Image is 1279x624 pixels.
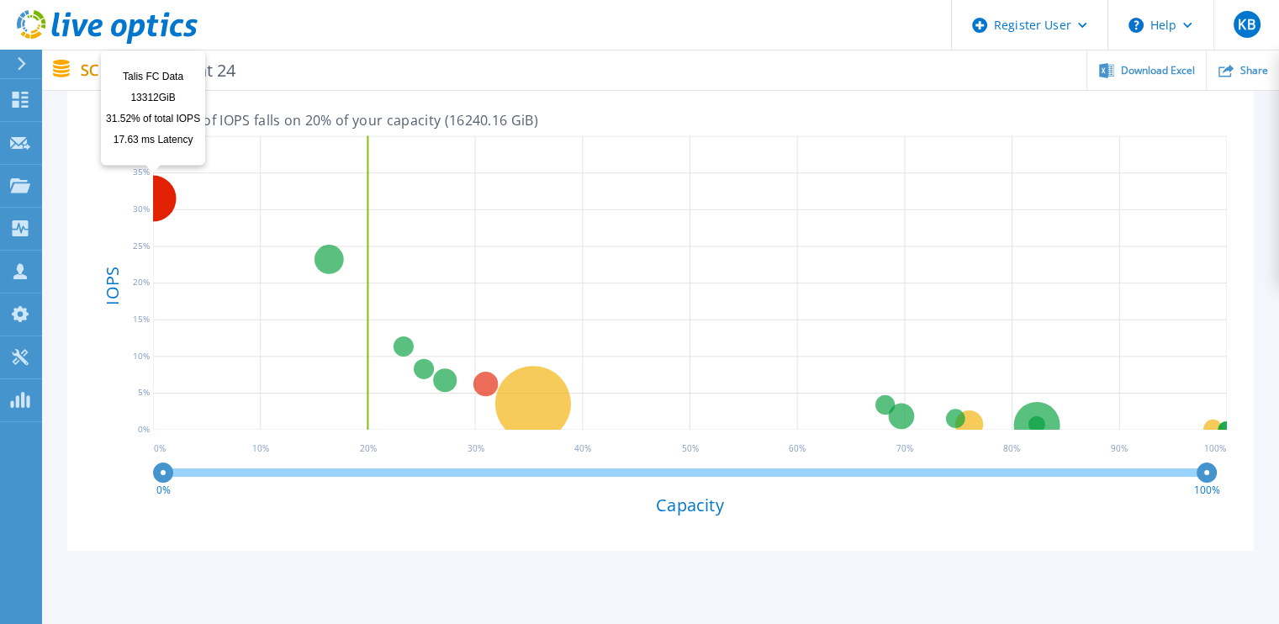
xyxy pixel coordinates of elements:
h4: IOPS [104,223,121,349]
span: KB [1238,18,1255,31]
span: Download Excel [1121,66,1195,76]
p: SC [81,61,236,80]
text: 0% [138,423,150,435]
text: 35% [133,167,150,178]
text: 10% [133,350,150,362]
text: 70 % [896,442,913,454]
text: 40 % [574,442,591,454]
h4: Capacity [153,495,1227,515]
text: 90 % [1111,442,1128,454]
text: 0% [156,483,171,497]
text: 40% [133,130,150,141]
text: 100 % [1204,442,1226,454]
text: 20 % [360,442,377,454]
text: 10 % [252,442,269,454]
span: Compellent 24 [112,61,236,80]
text: 0 % [154,442,166,454]
text: 50 % [682,442,699,454]
p: 43.59 % of IOPS falls on 20 % of your capacity ( 16240.16 GiB ) [153,113,1227,128]
text: 100% [1194,483,1220,497]
text: 80 % [1003,442,1020,454]
text: 60 % [789,442,806,454]
text: 30% [133,203,150,214]
text: 5% [138,386,150,398]
span: Share [1240,66,1268,76]
text: 30 % [467,442,484,454]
